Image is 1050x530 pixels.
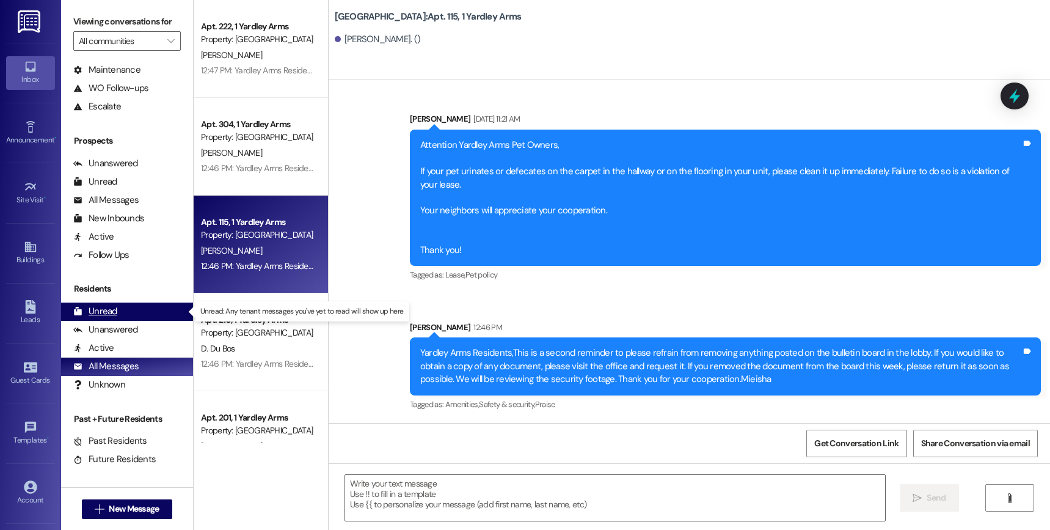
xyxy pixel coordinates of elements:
span: Safety & security , [479,399,534,410]
div: Maintenance [73,64,140,76]
div: Property: [GEOGRAPHIC_DATA] [201,424,314,437]
button: Send [900,484,959,512]
span: • [47,434,49,443]
div: Prospects [61,134,193,147]
span: Get Conversation Link [814,437,899,450]
div: Unread [73,305,117,318]
span: [PERSON_NAME] [201,441,262,452]
span: • [44,194,46,202]
div: Apt. 222, 1 Yardley Arms [201,20,314,33]
div: All Messages [73,194,139,207]
a: Buildings [6,237,55,270]
button: Get Conversation Link [806,430,906,457]
div: Active [73,342,114,355]
div: Apt. 115, 1 Yardley Arms [201,216,314,229]
div: Apt. 304, 1 Yardley Arms [201,118,314,131]
div: Unanswered [73,157,138,170]
div: Unknown [73,378,125,391]
a: Templates • [6,417,55,450]
div: Residents [61,282,193,295]
span: [PERSON_NAME] [201,147,262,158]
span: Send [927,491,946,504]
span: Share Conversation via email [921,437,1030,450]
img: ResiDesk Logo [18,10,43,33]
div: [PERSON_NAME]. () [335,33,421,46]
div: Escalate [73,100,121,113]
div: [PERSON_NAME] [410,112,1041,130]
span: • [54,134,56,142]
div: All Messages [73,360,139,373]
div: Property: [GEOGRAPHIC_DATA] [201,33,314,46]
div: Tagged as: [410,266,1041,284]
span: Amenities , [445,399,479,410]
div: Yardley Arms Residents,This is a second reminder to please refrain from removing anything posted ... [420,347,1021,386]
button: Share Conversation via email [913,430,1038,457]
span: D. Du Bos [201,343,235,354]
div: WO Follow-ups [73,82,148,95]
input: All communities [79,31,161,51]
i:  [1005,493,1014,503]
div: Unanswered [73,323,138,336]
div: Attention Yardley Arms Pet Owners, If your pet urinates or defecates on the carpet in the hallway... [420,139,1021,257]
div: Unread [73,175,117,188]
a: Guest Cards [6,357,55,390]
a: Inbox [6,56,55,89]
div: 12:46 PM [470,321,502,334]
span: Lease , [445,270,465,280]
div: Property: [GEOGRAPHIC_DATA] [201,229,314,241]
div: Follow Ups [73,249,129,262]
i:  [913,493,922,503]
div: Property: [GEOGRAPHIC_DATA] [201,326,314,339]
div: Past Residents [73,435,147,447]
div: Tagged as: [410,396,1041,413]
div: Future Residents [73,453,156,466]
span: [PERSON_NAME] [201,50,262,61]
div: [DATE] 11:21 AM [470,112,520,125]
span: Praise [535,399,555,410]
a: Leads [6,296,55,329]
div: Active [73,230,114,243]
b: [GEOGRAPHIC_DATA]: Apt. 115, 1 Yardley Arms [335,10,522,23]
a: Account [6,477,55,510]
i:  [95,504,104,514]
i:  [167,36,174,46]
div: New Inbounds [73,212,144,225]
span: Pet policy [465,270,498,280]
span: [PERSON_NAME] [201,245,262,256]
div: [PERSON_NAME] [410,321,1041,338]
button: New Message [82,499,172,519]
label: Viewing conversations for [73,12,181,31]
div: Apt. 201, 1 Yardley Arms [201,411,314,424]
div: Property: [GEOGRAPHIC_DATA] [201,131,314,144]
p: Unread: Any tenant messages you've yet to read will show up here. [200,306,404,317]
a: Site Visit • [6,177,55,210]
div: Past + Future Residents [61,413,193,425]
span: New Message [109,502,159,515]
